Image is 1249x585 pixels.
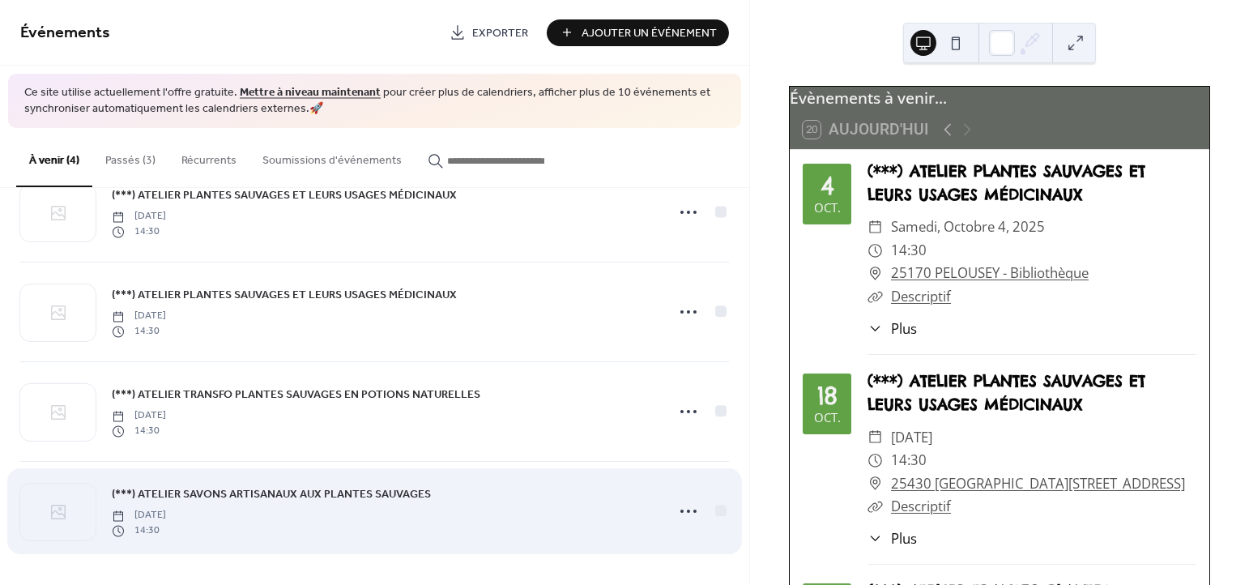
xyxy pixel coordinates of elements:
span: Plus [891,528,917,549]
a: Descriptif [891,287,951,305]
div: 18 [817,383,838,408]
span: 14:30 [112,523,166,538]
a: (***) ATELIER SAVONS ARTISANAUX AUX PLANTES SAUVAGES [112,485,431,504]
span: Événements [20,18,110,49]
span: Plus [891,318,917,339]
span: [DATE] [891,426,932,450]
span: (***) ATELIER PLANTES SAUVAGES ET LEURS USAGES MÉDICINAUX [112,188,457,205]
span: Ce site utilise actuellement l'offre gratuite. pour créer plus de calendriers, afficher plus de 1... [24,86,725,117]
span: [DATE] [112,509,166,523]
span: [DATE] [112,409,166,424]
span: 14:30 [112,324,166,339]
span: samedi, octobre 4, 2025 [891,216,1045,239]
div: 4 [821,173,834,198]
button: Ajouter Un Événement [547,19,729,46]
button: ​Plus [867,528,917,549]
div: ​ [867,318,883,339]
span: 14:30 [112,424,166,438]
a: 25430 [GEOGRAPHIC_DATA][STREET_ADDRESS] [891,472,1185,496]
a: (***) ATELIER TRANSFO PLANTES SAUVAGES EN POTIONS NATURELLES [112,386,480,404]
button: Passés (3) [92,128,168,186]
a: Mettre à niveau maintenant [240,83,381,105]
div: ​ [867,285,883,309]
span: (***) ATELIER TRANSFO PLANTES SAUVAGES EN POTIONS NATURELLES [112,387,480,404]
span: 14:30 [891,449,927,472]
a: 25170 PELOUSEY - Bibliothèque [891,262,1089,285]
a: (***) ATELIER PLANTES SAUVAGES ET LEURS USAGES MÉDICINAUX [867,161,1145,204]
span: (***) ATELIER SAVONS ARTISANAUX AUX PLANTES SAUVAGES [112,487,431,504]
div: ​ [867,262,883,285]
div: oct. [814,202,841,214]
span: Exporter [472,25,528,42]
div: ​ [867,449,883,472]
div: ​ [867,495,883,519]
a: Descriptif [891,497,951,515]
button: ​Plus [867,318,917,339]
span: [DATE] [112,210,166,224]
div: ​ [867,216,883,239]
span: [DATE] [112,310,166,324]
button: Soumissions d'événements [249,128,415,186]
div: ​ [867,472,883,496]
span: 14:30 [891,239,927,263]
span: (***) ATELIER PLANTES SAUVAGES ET LEURS USAGES MÉDICINAUX [112,288,457,305]
div: oct. [814,412,841,424]
button: À venir (4) [16,128,92,187]
a: (***) ATELIER PLANTES SAUVAGES ET LEURS USAGES MÉDICINAUX [112,286,457,305]
div: ​ [867,528,883,549]
span: 14:30 [112,224,166,239]
div: ​ [867,239,883,263]
span: Ajouter Un Événement [582,25,717,42]
div: ​ [867,426,883,450]
div: Évènements à venir... [790,87,1209,110]
a: (***) ATELIER PLANTES SAUVAGES ET LEURS USAGES MÉDICINAUX [867,371,1145,414]
button: Récurrents [168,128,249,186]
a: (***) ATELIER PLANTES SAUVAGES ET LEURS USAGES MÉDICINAUX [112,186,457,205]
a: Exporter [437,19,540,46]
